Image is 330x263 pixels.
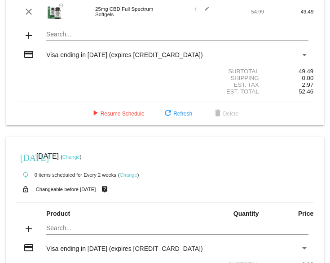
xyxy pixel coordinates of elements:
span: 2.97 [302,81,314,88]
mat-icon: clear [23,6,34,17]
span: Refresh [163,111,192,117]
mat-icon: live_help [99,183,110,195]
span: Resume Schedule [90,111,145,117]
mat-select: Payment Method [46,245,308,252]
small: Changeable before [DATE] [36,187,96,192]
mat-icon: lock_open [20,183,31,195]
span: Visa ending in [DATE] (expires [CREDIT_CARD_DATA]) [46,51,202,58]
mat-icon: autorenew [20,169,31,180]
a: Change [62,154,80,160]
button: Resume Schedule [83,106,152,122]
strong: Product [46,210,70,217]
input: Search... [46,31,308,38]
div: 25mg CBD Full Spectrum Softgels [91,6,165,17]
span: 52.46 [299,88,313,95]
strong: Quantity [233,210,259,217]
mat-icon: edit [198,6,209,17]
div: 49.49 [264,68,313,75]
span: Visa ending in [DATE] (expires [CREDIT_CARD_DATA]) [46,245,202,252]
small: ( ) [118,172,139,178]
img: 1000x1000-eCommerce-25mg-softgel-full-1.jpg [46,2,64,20]
mat-icon: add [23,30,34,41]
span: 0.00 [302,75,314,81]
span: 1 [194,7,210,12]
mat-icon: delete [212,108,223,119]
mat-icon: credit_card [23,49,34,60]
strong: Price [298,210,313,217]
div: Shipping [165,75,264,81]
button: Refresh [155,106,199,122]
div: 54.99 [215,9,264,14]
mat-select: Payment Method [46,51,308,58]
div: Est. Tax [165,81,264,88]
span: Delete [212,111,239,117]
input: Search... [46,225,308,232]
div: Subtotal [165,68,264,75]
button: Delete [205,106,246,122]
mat-icon: play_arrow [90,108,101,119]
mat-icon: add [23,223,34,234]
mat-icon: refresh [163,108,173,119]
div: Est. Total [165,88,264,95]
small: 0 items scheduled for Every 2 weeks [17,172,116,178]
mat-icon: [DATE] [20,152,31,162]
small: ( ) [61,154,82,160]
div: 49.49 [264,9,313,14]
mat-icon: credit_card [23,242,34,253]
a: Change [120,172,137,178]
